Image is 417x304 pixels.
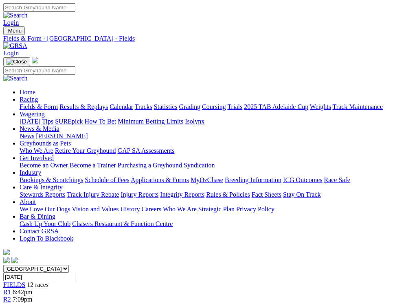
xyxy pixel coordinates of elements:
input: Search [3,66,75,75]
a: Wagering [20,111,45,117]
a: News & Media [20,125,59,132]
a: Purchasing a Greyhound [118,162,182,169]
a: Who We Are [20,147,53,154]
a: Fields & Form [20,103,58,110]
img: GRSA [3,42,27,50]
a: Track Injury Rebate [67,191,119,198]
a: Calendar [110,103,133,110]
a: History [120,206,140,213]
a: Care & Integrity [20,184,63,191]
div: Greyhounds as Pets [20,147,414,154]
a: Become an Owner [20,162,68,169]
a: Cash Up Your Club [20,220,70,227]
button: Toggle navigation [3,26,25,35]
a: Race Safe [324,176,350,183]
a: Racing [20,96,38,103]
a: Vision and Values [72,206,119,213]
a: How To Bet [85,118,116,125]
a: Chasers Restaurant & Function Centre [72,220,173,227]
a: About [20,198,36,205]
a: Schedule of Fees [85,176,129,183]
a: Who We Are [163,206,197,213]
a: Isolynx [185,118,204,125]
a: Contact GRSA [20,228,59,235]
a: Applications & Forms [131,176,189,183]
div: Care & Integrity [20,191,414,198]
a: Home [20,89,35,96]
a: Minimum Betting Limits [118,118,183,125]
a: SUREpick [55,118,83,125]
a: Careers [141,206,161,213]
a: Bar & Dining [20,213,55,220]
a: Coursing [202,103,226,110]
a: Weights [310,103,331,110]
div: Wagering [20,118,414,125]
a: Login [3,50,19,56]
img: facebook.svg [3,257,10,263]
span: 12 races [27,281,48,288]
img: logo-grsa-white.png [3,249,10,255]
img: Search [3,75,28,82]
a: Retire Your Greyhound [55,147,116,154]
a: Login [3,19,19,26]
a: Results & Replays [59,103,108,110]
a: Tracks [135,103,152,110]
a: Trials [227,103,242,110]
a: Stewards Reports [20,191,65,198]
div: Bar & Dining [20,220,414,228]
input: Select date [3,273,75,281]
a: [PERSON_NAME] [36,132,88,139]
a: Fields & Form - [GEOGRAPHIC_DATA] - Fields [3,35,414,42]
a: News [20,132,34,139]
a: Fact Sheets [252,191,281,198]
img: Search [3,12,28,19]
a: FIELDS [3,281,25,288]
a: Integrity Reports [160,191,204,198]
a: MyOzChase [191,176,223,183]
a: Get Involved [20,154,54,161]
img: twitter.svg [11,257,18,263]
a: Login To Blackbook [20,235,73,242]
a: R2 [3,296,11,303]
a: Grading [179,103,200,110]
a: Industry [20,169,41,176]
a: We Love Our Dogs [20,206,70,213]
a: Become a Trainer [70,162,116,169]
div: Get Involved [20,162,414,169]
div: About [20,206,414,213]
img: Close [7,59,27,65]
div: Industry [20,176,414,184]
a: Rules & Policies [206,191,250,198]
span: 6:42pm [13,289,33,295]
a: Bookings & Scratchings [20,176,83,183]
span: Menu [8,28,22,34]
a: R1 [3,289,11,295]
a: Greyhounds as Pets [20,140,71,147]
a: Injury Reports [121,191,158,198]
a: 2025 TAB Adelaide Cup [244,103,308,110]
div: Racing [20,103,414,111]
a: Strategic Plan [198,206,235,213]
a: Privacy Policy [236,206,274,213]
a: Track Maintenance [333,103,383,110]
div: News & Media [20,132,414,140]
a: Stay On Track [283,191,320,198]
input: Search [3,3,75,12]
span: 7:09pm [13,296,33,303]
button: Toggle navigation [3,57,30,66]
a: Syndication [184,162,215,169]
img: logo-grsa-white.png [32,57,38,63]
a: [DATE] Tips [20,118,53,125]
a: Statistics [154,103,178,110]
a: Breeding Information [225,176,281,183]
a: GAP SA Assessments [118,147,175,154]
a: ICG Outcomes [283,176,322,183]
